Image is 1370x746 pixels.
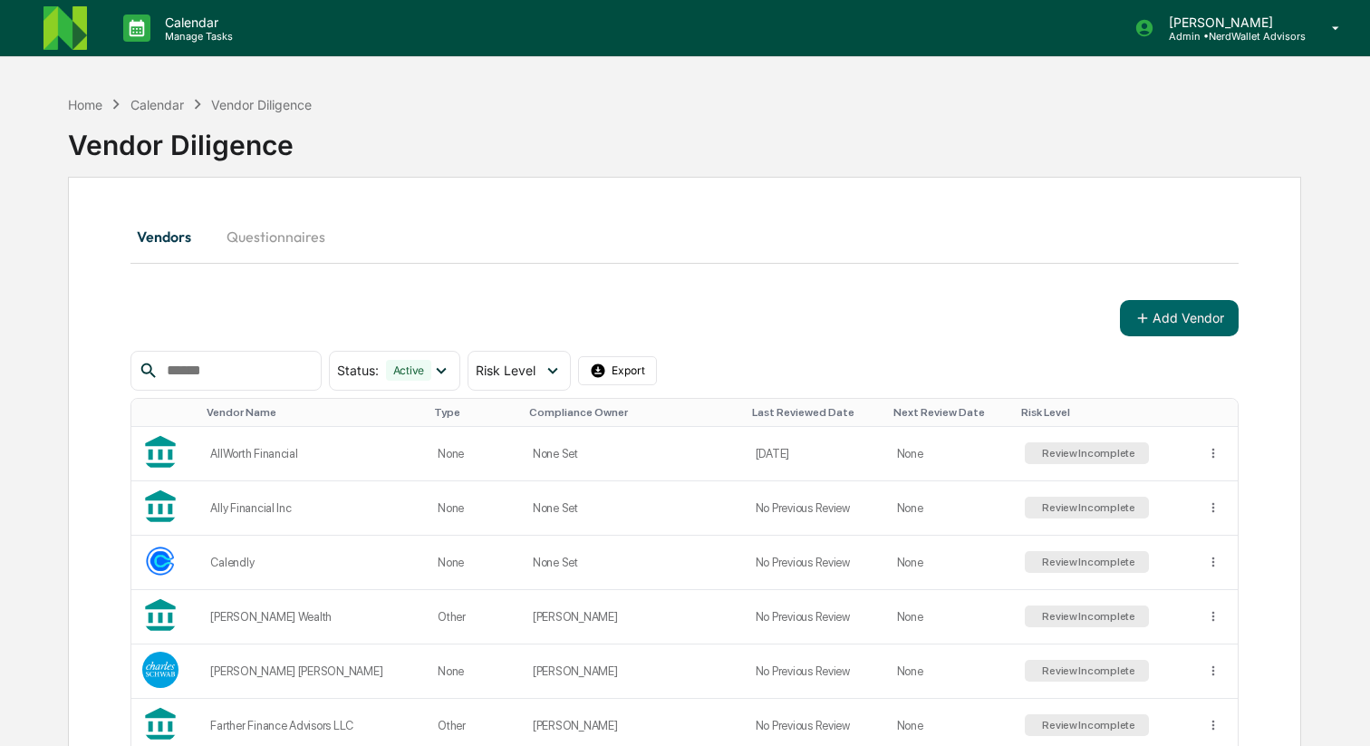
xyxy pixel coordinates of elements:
td: [PERSON_NAME] [522,644,745,699]
div: Active [386,360,432,381]
div: Toggle SortBy [529,406,738,419]
div: Review Incomplete [1038,556,1135,568]
div: Ally Financial Inc [210,501,416,515]
td: None [427,481,522,536]
p: [PERSON_NAME] [1154,15,1306,30]
td: None Set [522,536,745,590]
div: Review Incomplete [1038,719,1135,731]
div: secondary tabs example [130,215,1239,258]
div: Review Incomplete [1038,501,1135,514]
div: Home [68,97,102,112]
td: No Previous Review [745,536,886,590]
div: Review Incomplete [1038,664,1135,677]
div: Toggle SortBy [207,406,420,419]
button: Export [578,356,658,385]
img: Vendor Logo [142,652,178,688]
div: Toggle SortBy [1021,406,1188,419]
td: None [886,590,1015,644]
button: Questionnaires [212,215,340,258]
td: None Set [522,481,745,536]
div: Vendor Diligence [211,97,312,112]
td: None [427,427,522,481]
div: Farther Finance Advisors LLC [210,719,416,732]
p: Calendar [150,15,242,30]
span: Risk Level [476,363,535,378]
td: None [427,536,522,590]
button: Add Vendor [1120,300,1239,336]
div: Toggle SortBy [1210,406,1230,419]
td: [DATE] [745,427,886,481]
td: None [886,427,1015,481]
td: Other [427,590,522,644]
div: Calendar [130,97,184,112]
div: Toggle SortBy [434,406,515,419]
div: [PERSON_NAME] [PERSON_NAME] [210,664,416,678]
div: Vendor Diligence [68,114,1301,161]
img: Vendor Logo [142,543,178,579]
div: Toggle SortBy [893,406,1008,419]
td: None [886,644,1015,699]
div: Review Incomplete [1038,610,1135,623]
td: None [427,644,522,699]
td: None [886,481,1015,536]
div: [PERSON_NAME] Wealth [210,610,416,624]
div: AllWorth Financial [210,447,416,460]
div: Review Incomplete [1038,447,1135,460]
td: None Set [522,427,745,481]
td: No Previous Review [745,481,886,536]
button: Vendors [130,215,212,258]
p: Admin • NerdWallet Advisors [1154,30,1306,43]
span: Status : [337,363,379,378]
img: logo [43,6,87,50]
p: Manage Tasks [150,30,242,43]
td: No Previous Review [745,590,886,644]
td: No Previous Review [745,644,886,699]
td: [PERSON_NAME] [522,590,745,644]
td: None [886,536,1015,590]
div: Calendly [210,556,416,569]
div: Toggle SortBy [146,406,192,419]
div: Toggle SortBy [752,406,879,419]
